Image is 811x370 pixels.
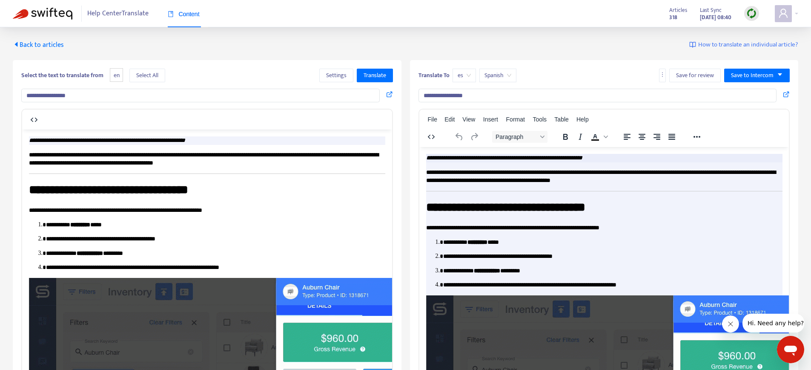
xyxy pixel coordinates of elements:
iframe: Button to launch messaging window [777,336,804,363]
span: user [778,8,788,18]
span: Spanish [484,69,511,82]
span: Articles [669,6,687,15]
b: Select the text to translate from [21,70,103,80]
button: Reveal or hide additional toolbar items [690,131,704,143]
span: more [659,72,665,78]
span: book [168,11,174,17]
iframe: Close message [722,315,739,332]
img: image-link [689,41,696,48]
span: caret-left [13,41,20,48]
img: Swifteq [13,8,72,20]
button: Translate [357,69,393,82]
span: View [462,116,475,123]
span: Edit [444,116,455,123]
span: Translate [364,71,386,80]
button: Block Paragraph [492,131,547,143]
span: Save to Intercom [731,71,774,80]
button: more [659,69,666,82]
span: es [458,69,471,82]
span: en [110,68,123,82]
img: upload_6779576155514382771.gif [7,148,501,363]
img: sync.dc5367851b00ba804db3.png [746,8,757,19]
span: Content [168,11,200,17]
strong: 318 [669,13,677,22]
span: caret-down [777,72,783,78]
span: Back to articles [13,39,64,51]
button: Save for review [669,69,721,82]
button: Save to Intercomcaret-down [724,69,790,82]
button: Align left [620,131,634,143]
span: Table [554,116,568,123]
span: How to translate an individual article? [698,40,798,50]
button: Italic [573,131,587,143]
span: Settings [326,71,347,80]
span: Last Sync [700,6,722,15]
button: Align right [650,131,664,143]
button: Bold [558,131,573,143]
b: Translate To [418,70,450,80]
strong: [DATE] 08:40 [700,13,731,22]
span: Help [576,116,589,123]
button: Settings [319,69,353,82]
span: Format [506,116,525,123]
button: Undo [452,131,467,143]
span: Tools [533,116,547,123]
span: Select All [136,71,158,80]
span: Insert [483,116,498,123]
button: Select All [129,69,165,82]
div: Text color Black [588,131,609,143]
span: Help Center Translate [87,6,149,22]
span: Paragraph [496,133,537,140]
span: File [427,116,437,123]
span: Save for review [676,71,714,80]
button: Redo [467,131,481,143]
iframe: Message from company [742,314,804,332]
button: Justify [665,131,679,143]
button: Align center [635,131,649,143]
a: How to translate an individual article? [689,40,798,50]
